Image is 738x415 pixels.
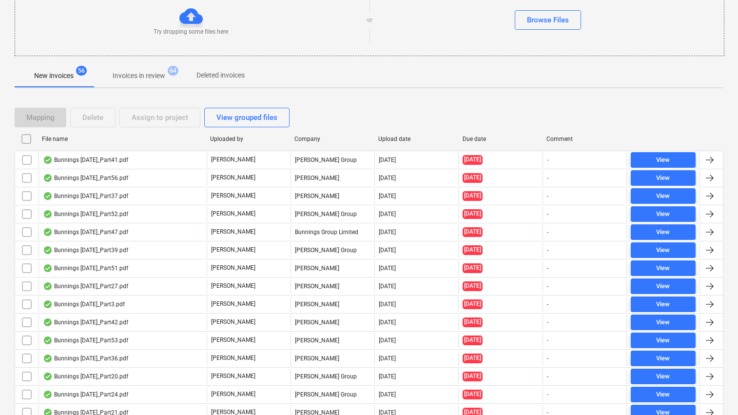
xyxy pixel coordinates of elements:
[42,136,202,142] div: File name
[211,246,255,254] p: [PERSON_NAME]
[547,265,548,272] div: -
[547,319,548,326] div: -
[43,192,53,200] div: OCR finished
[546,136,623,142] div: Comment
[43,228,128,236] div: Bunnings [DATE]_Part47.pdf
[291,315,374,330] div: [PERSON_NAME]
[43,246,128,254] div: Bunnings [DATE]_Part39.pdf
[43,264,128,272] div: Bunnings [DATE]_Part51.pdf
[211,354,255,362] p: [PERSON_NAME]
[378,136,455,142] div: Upload date
[211,228,255,236] p: [PERSON_NAME]
[656,371,670,382] div: View
[210,136,287,142] div: Uploaded by
[656,173,670,184] div: View
[631,242,696,258] button: View
[547,283,548,290] div: -
[291,296,374,312] div: [PERSON_NAME]
[291,333,374,348] div: [PERSON_NAME]
[34,71,74,81] p: New invoices
[547,175,548,181] div: -
[515,10,581,30] button: Browse Files
[43,174,128,182] div: Bunnings [DATE]_Part56.pdf
[43,355,128,362] div: Bunnings [DATE]_Part36.pdf
[379,175,396,181] div: [DATE]
[379,157,396,163] div: [DATE]
[463,136,539,142] div: Due date
[211,336,255,344] p: [PERSON_NAME]
[631,224,696,240] button: View
[547,391,548,398] div: -
[211,174,255,182] p: [PERSON_NAME]
[43,282,53,290] div: OCR finished
[367,16,372,24] p: or
[379,265,396,272] div: [DATE]
[463,299,483,309] span: [DATE]
[291,369,374,384] div: [PERSON_NAME] Group
[656,245,670,256] div: View
[76,66,87,76] span: 56
[656,389,670,400] div: View
[43,300,53,308] div: OCR finished
[43,373,128,380] div: Bunnings [DATE]_Part20.pdf
[547,337,548,344] div: -
[211,372,255,380] p: [PERSON_NAME]
[631,278,696,294] button: View
[43,246,53,254] div: OCR finished
[547,229,548,236] div: -
[43,156,128,164] div: Bunnings [DATE]_Part41.pdf
[547,247,548,254] div: -
[168,66,178,76] span: 64
[379,247,396,254] div: [DATE]
[291,351,374,366] div: [PERSON_NAME]
[379,193,396,199] div: [DATE]
[43,174,53,182] div: OCR finished
[43,391,53,398] div: OCR finished
[43,264,53,272] div: OCR finished
[527,14,569,26] div: Browse Files
[43,156,53,164] div: OCR finished
[463,372,483,381] span: [DATE]
[547,373,548,380] div: -
[294,136,371,142] div: Company
[656,299,670,310] div: View
[631,152,696,168] button: View
[463,354,483,363] span: [DATE]
[291,188,374,204] div: [PERSON_NAME]
[463,317,483,327] span: [DATE]
[211,282,255,290] p: [PERSON_NAME]
[291,224,374,240] div: Bunnings Group Limited
[463,173,483,182] span: [DATE]
[204,108,290,127] button: View grouped files
[211,210,255,218] p: [PERSON_NAME]
[291,278,374,294] div: [PERSON_NAME]
[547,211,548,217] div: -
[379,229,396,236] div: [DATE]
[463,245,483,255] span: [DATE]
[656,263,670,274] div: View
[291,387,374,402] div: [PERSON_NAME] Group
[463,227,483,237] span: [DATE]
[291,260,374,276] div: [PERSON_NAME]
[656,353,670,364] div: View
[463,191,483,200] span: [DATE]
[379,283,396,290] div: [DATE]
[216,111,277,124] div: View grouped files
[379,373,396,380] div: [DATE]
[291,206,374,222] div: [PERSON_NAME] Group
[379,355,396,362] div: [DATE]
[656,281,670,292] div: View
[463,155,483,164] span: [DATE]
[43,300,125,308] div: Bunnings [DATE]_Part3.pdf
[43,373,53,380] div: OCR finished
[656,317,670,328] div: View
[656,227,670,238] div: View
[43,228,53,236] div: OCR finished
[43,355,53,362] div: OCR finished
[463,209,483,218] span: [DATE]
[631,369,696,384] button: View
[154,28,228,36] p: Try dropping some files here
[291,170,374,186] div: [PERSON_NAME]
[631,315,696,330] button: View
[631,170,696,186] button: View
